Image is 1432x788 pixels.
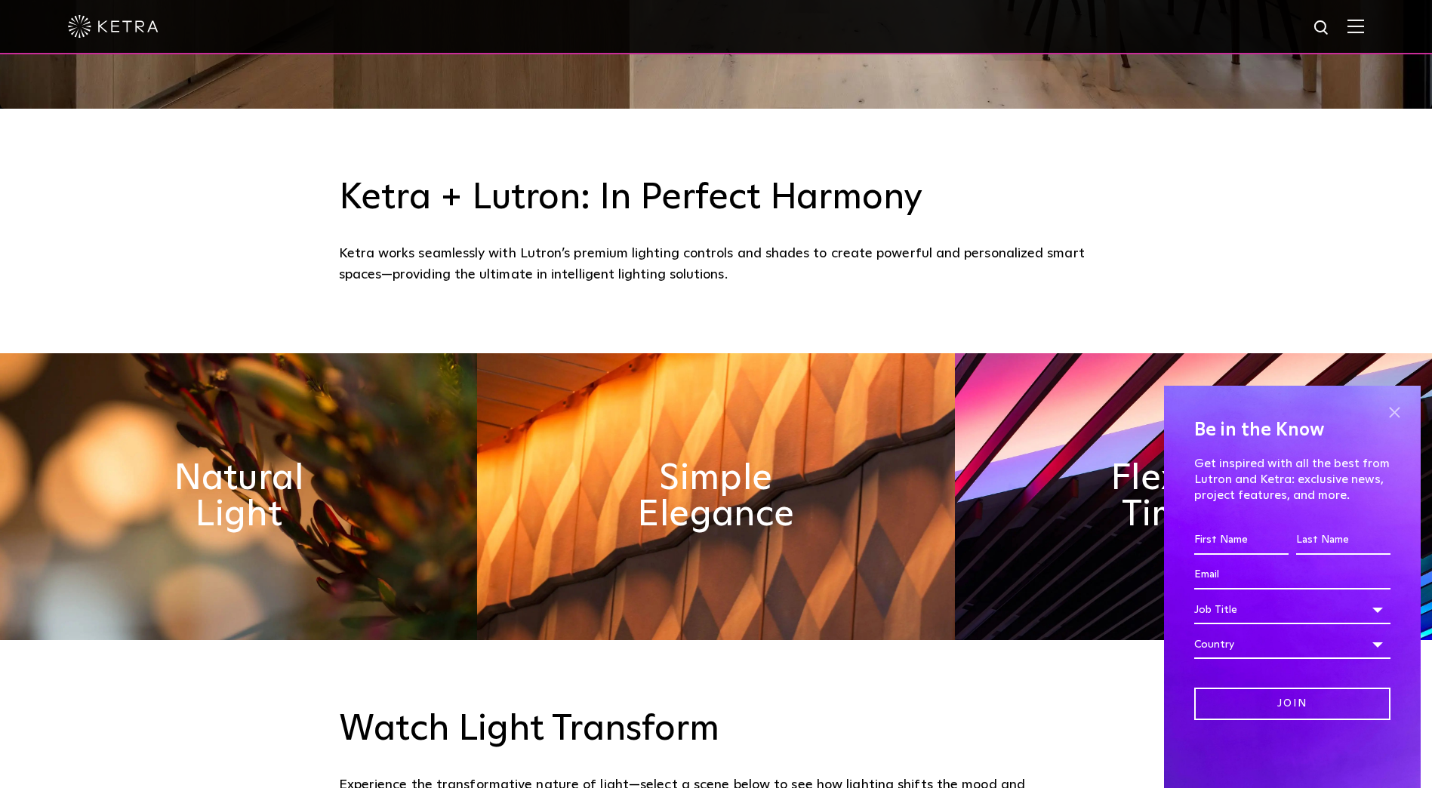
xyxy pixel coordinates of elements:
img: Hamburger%20Nav.svg [1347,19,1364,33]
img: flexible_timeless_ketra [955,353,1432,640]
input: Join [1194,688,1390,720]
h2: Natural Light [125,460,352,533]
h2: Flexible & Timeless [1080,460,1307,533]
div: Country [1194,630,1390,659]
img: search icon [1313,19,1332,38]
h2: Simple Elegance [602,460,829,533]
div: Ketra works seamlessly with Lutron’s premium lighting controls and shades to create powerful and ... [339,243,1094,286]
input: First Name [1194,526,1289,555]
img: ketra-logo-2019-white [68,15,159,38]
input: Email [1194,561,1390,589]
img: simple_elegance [477,353,954,640]
h3: Ketra + Lutron: In Perfect Harmony [339,177,1094,220]
h3: Watch Light Transform [339,708,1094,752]
h4: Be in the Know [1194,416,1390,445]
p: Get inspired with all the best from Lutron and Ketra: exclusive news, project features, and more. [1194,456,1390,503]
input: Last Name [1296,526,1390,555]
div: Job Title [1194,596,1390,624]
